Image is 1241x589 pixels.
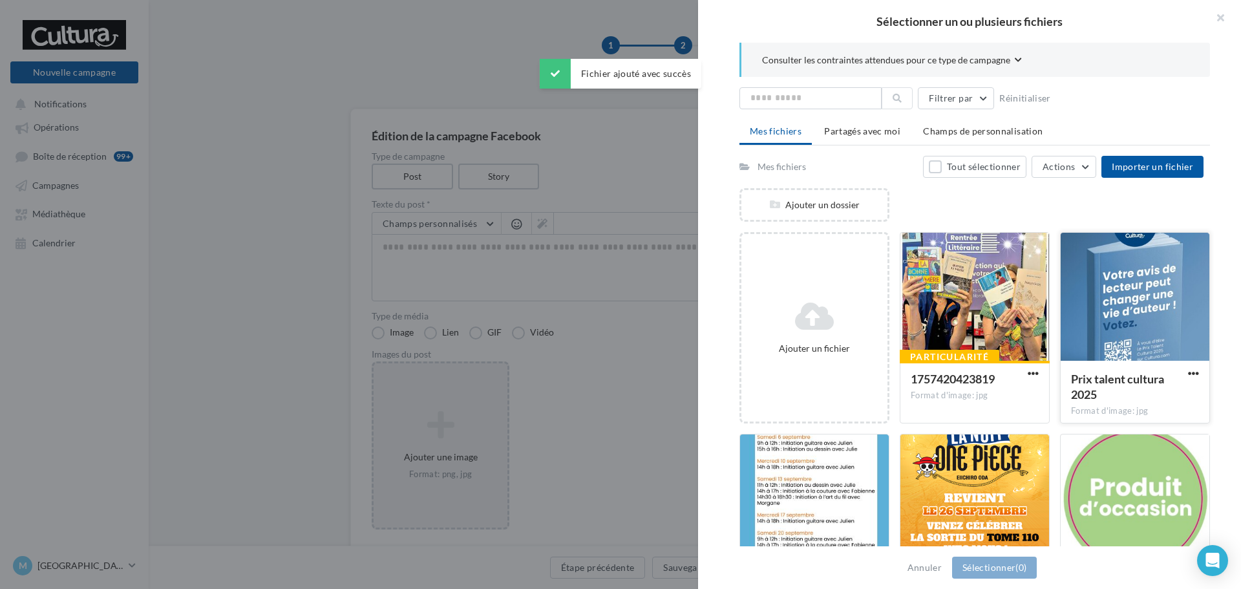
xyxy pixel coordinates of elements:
[918,87,994,109] button: Filtrer par
[824,125,900,136] span: Partagés avec moi
[1032,156,1096,178] button: Actions
[762,53,1022,69] button: Consulter les contraintes attendues pour ce type de campagne
[923,125,1043,136] span: Champs de personnalisation
[1197,545,1228,576] div: Open Intercom Messenger
[540,59,701,89] div: Fichier ajouté avec succès
[1043,161,1075,172] span: Actions
[747,342,882,355] div: Ajouter un fichier
[1071,405,1199,417] div: Format d'image: jpg
[1112,161,1193,172] span: Importer un fichier
[719,16,1220,27] h2: Sélectionner un ou plusieurs fichiers
[911,390,1039,402] div: Format d'image: jpg
[923,156,1026,178] button: Tout sélectionner
[762,54,1010,67] span: Consulter les contraintes attendues pour ce type de campagne
[902,560,947,575] button: Annuler
[994,91,1056,106] button: Réinitialiser
[911,372,995,386] span: 1757420423819
[750,125,801,136] span: Mes fichiers
[758,160,806,173] div: Mes fichiers
[1071,372,1164,402] span: Prix talent cultura 2025
[1101,156,1204,178] button: Importer un fichier
[952,557,1037,579] button: Sélectionner(0)
[900,350,999,364] div: Particularité
[1015,562,1026,573] span: (0)
[741,198,887,211] div: Ajouter un dossier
